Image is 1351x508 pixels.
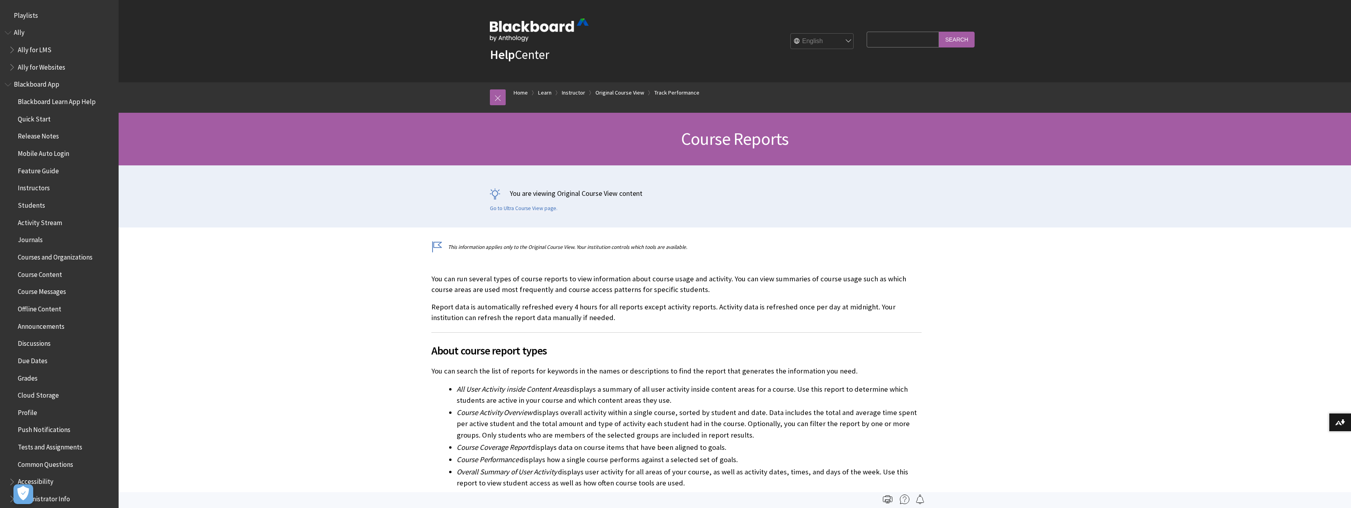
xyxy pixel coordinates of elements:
[13,484,33,504] button: Open Preferences
[457,384,922,406] li: displays a summary of all user activity inside content areas for a course. Use this report to det...
[18,440,82,451] span: Tests and Assignments
[18,458,73,468] span: Common Questions
[681,128,789,150] span: Course Reports
[18,423,70,434] span: Push Notifications
[457,443,530,452] span: Course Coverage Report
[457,467,557,476] span: Overall Summary of User Activity
[431,366,922,376] p: You can search the list of reports for keywords in the names or descriptions to find the report t...
[18,233,43,244] span: Journals
[18,164,59,175] span: Feature Guide
[595,88,644,98] a: Original Course View
[457,408,503,417] span: Course Activity
[900,495,909,504] img: More help
[18,389,59,399] span: Cloud Storage
[654,88,699,98] a: Track Performance
[939,32,975,47] input: Search
[18,95,96,106] span: Blackboard Learn App Help
[490,19,589,42] img: Blackboard by Anthology
[18,199,45,209] span: Students
[18,112,51,123] span: Quick Start
[457,407,922,440] li: displays overall activity within a single course, sorted by student and date. Data includes the t...
[18,216,62,227] span: Activity Stream
[5,78,114,506] nav: Book outline for Blackboard App Help
[457,491,577,500] span: Single Course User Participation Report
[915,495,925,504] img: Follow this page
[18,492,70,503] span: Administrator Info
[490,47,549,63] a: HelpCenter
[18,372,38,382] span: Grades
[514,88,528,98] a: Home
[490,188,980,198] p: You are viewing Original Course View content
[490,205,557,212] a: Go to Ultra Course View page.
[431,342,922,359] span: About course report types
[18,147,69,157] span: Mobile Auto Login
[431,274,922,294] p: You can run several types of course reports to view information about course usage and activity. ...
[457,442,922,453] li: displays data on course items that have been aligned to goals.
[18,302,61,313] span: Offline Content
[18,475,53,486] span: Accessibility
[18,130,59,140] span: Release Notes
[883,495,892,504] img: Print
[18,61,65,71] span: Ally for Websites
[457,454,922,465] li: displays how a single course performs against a selected set of goals.
[18,250,93,261] span: Courses and Organizations
[18,268,62,279] span: Course Content
[18,182,50,192] span: Instructors
[18,320,64,330] span: Announcements
[18,43,51,54] span: Ally for LMS
[791,34,854,49] select: Site Language Selector
[504,408,532,417] span: Overview
[562,88,585,98] a: Instructor
[18,354,47,365] span: Due Dates
[431,302,922,322] p: Report data is automatically refreshed every 4 hours for all reports except activity reports. Act...
[457,455,519,464] span: Course Performance
[538,88,552,98] a: Learn
[18,337,51,347] span: Discussions
[5,26,114,74] nav: Book outline for Anthology Ally Help
[18,285,66,296] span: Course Messages
[18,406,37,417] span: Profile
[14,26,25,37] span: Ally
[457,385,569,394] span: All User Activity inside Content Areas
[5,9,114,22] nav: Book outline for Playlists
[490,47,515,63] strong: Help
[431,243,922,251] p: This information applies only to the Original Course View. Your institution controls which tools ...
[14,9,38,19] span: Playlists
[457,466,922,489] li: displays user activity for all areas of your course, as well as activity dates, times, and days o...
[14,78,59,89] span: Blackboard App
